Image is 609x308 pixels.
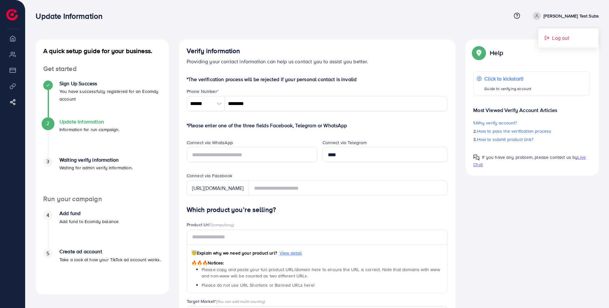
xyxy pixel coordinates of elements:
ul: [PERSON_NAME] Test Subs [538,28,599,48]
h4: Run your campaign [36,195,169,203]
label: Connect via WhatsApp [187,139,233,146]
span: 5 [46,250,49,257]
h4: Waiting verify information [59,157,133,163]
label: Connect via Telegram [322,139,367,146]
p: You have successfully registered for an Ecomdy account [59,87,161,103]
li: Update Information [36,119,169,157]
div: [URL][DOMAIN_NAME] [187,180,249,196]
h4: Create ad account [59,248,161,255]
span: 4 [46,212,49,219]
p: Take a look at how your TikTok ad account works. [59,256,161,263]
p: Information for run campaign. [59,126,120,133]
label: Connect via Facebook [187,172,232,179]
img: Popup guide [473,47,485,59]
h4: Get started [36,65,169,73]
li: Add fund [36,210,169,248]
p: 2. [473,127,590,135]
p: 1. [473,119,590,127]
span: Why verify account? [476,120,517,126]
img: Popup guide [473,154,480,161]
label: Phone Number [187,88,219,94]
p: 3. [473,136,590,143]
p: Click to kickstart! [484,75,531,82]
span: (compulsory) [211,222,234,227]
span: (You can add multi-country) [216,298,265,304]
h3: Update Information [36,11,107,21]
span: 😇 [191,250,197,256]
li: Waiting verify information [36,157,169,195]
h4: Add fund [59,210,119,216]
span: If you have any problem, please contact us by [482,154,578,160]
span: Please do not use URL Shortens or Banned URLs here! [202,282,315,288]
span: Explain why we need your product url? [191,250,277,256]
p: *The verification process will be rejected if your personal contact is invalid [187,75,448,83]
p: Add fund to Ecomdy balance [59,218,119,225]
p: Help [490,49,503,57]
p: Guide to verifying account [484,85,531,93]
label: Product Url [187,221,234,228]
p: [PERSON_NAME] Test Subs [543,12,599,20]
span: 2 [46,120,49,127]
li: Create ad account [36,248,169,287]
span: View detail [280,250,302,256]
span: 3 [46,158,49,165]
p: Waiting for admin verify information. [59,164,133,171]
a: [PERSON_NAME] Test Subs [530,12,599,20]
li: Sign Up Success [36,80,169,119]
h4: A quick setup guide for your business. [36,47,169,55]
h4: Sign Up Success [59,80,161,87]
span: Notices: [191,260,224,266]
span: 🔥🔥🔥 [191,260,208,266]
h4: Verify information [187,47,448,55]
iframe: Chat [582,279,604,303]
span: How to submit product link? [477,136,533,143]
span: Please copy and paste your full product URL/domain here to ensure the URL is correct. Note that d... [202,266,440,279]
h4: Which product you’re selling? [187,206,448,214]
span: How to pass the verification process [477,128,551,134]
span: Log out [552,34,569,42]
label: Target Market [187,298,265,304]
img: logo [6,9,18,20]
h4: Update Information [59,119,120,125]
p: Most Viewed Verify Account Articles [473,101,590,114]
p: Providing your contact information can help us contact you to assist you better. [187,58,448,65]
p: *Please enter one of the three fields Facebook, Telegram or WhatsApp [187,122,448,129]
